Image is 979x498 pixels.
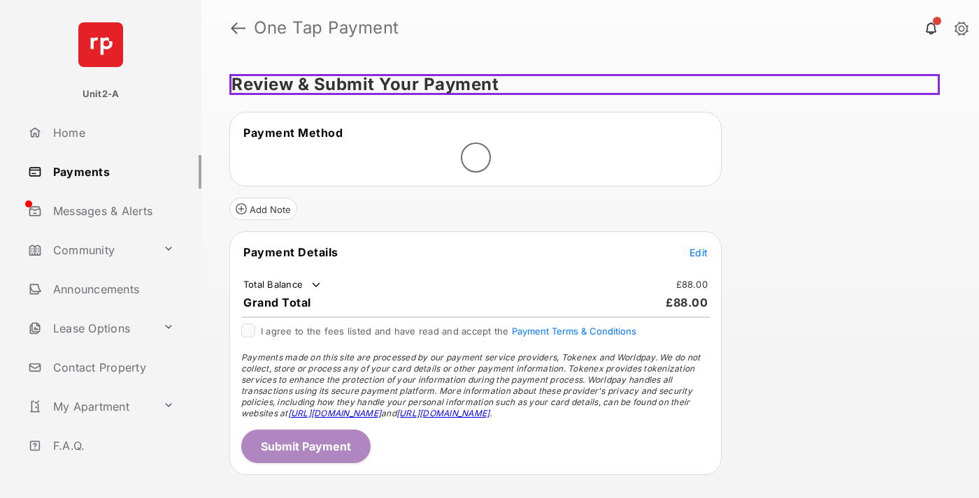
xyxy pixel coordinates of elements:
button: Submit Payment [241,430,371,463]
strong: One Tap Payment [254,20,399,36]
button: Edit [689,245,708,259]
a: My Apartment [22,390,157,423]
a: [URL][DOMAIN_NAME] [288,408,381,418]
p: Unit2-A [83,87,120,101]
a: Community [22,233,157,267]
button: Add Note [229,198,297,220]
a: F.A.Q. [22,429,201,462]
span: I agree to the fees listed and have read and accept the [261,325,636,337]
a: Home [22,116,201,149]
a: Announcements [22,272,201,306]
a: Contact Property [22,351,201,384]
span: £88.00 [666,295,708,309]
a: [URL][DOMAIN_NAME] [396,408,489,418]
img: svg+xml;base64,PHN2ZyB4bWxucz0iaHR0cDovL3d3dy53My5vcmcvMjAwMC9zdmciIHdpZHRoPSI2NCIgaGVpZ2h0PSI2NC... [78,22,123,67]
span: Payment Details [243,245,338,259]
span: Payment Method [243,126,343,140]
a: Payments [22,155,201,189]
span: Grand Total [243,295,311,309]
td: £88.00 [676,278,709,291]
h5: Review & Submit Your Payment [229,74,940,95]
button: I agree to the fees listed and have read and accept the [512,325,636,337]
td: Total Balance [243,278,323,292]
span: Edit [689,247,708,258]
a: Lease Options [22,312,157,345]
span: Payments made on this site are processed by our payment service providers, Tokenex and Worldpay. ... [241,352,700,418]
a: Messages & Alerts [22,194,201,228]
